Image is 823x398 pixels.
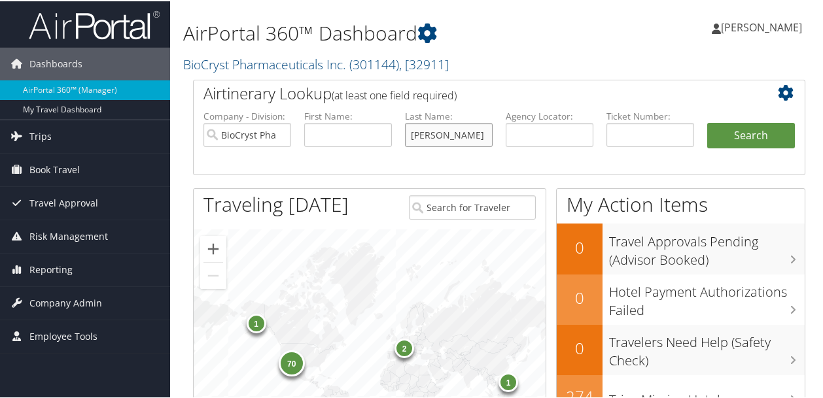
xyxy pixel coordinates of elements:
label: Agency Locator: [506,108,593,122]
span: Company Admin [29,286,102,318]
h1: Traveling [DATE] [203,190,349,217]
h2: 0 [557,336,603,358]
h2: Airtinerary Lookup [203,81,744,103]
div: 70 [279,348,305,374]
span: Travel Approval [29,186,98,218]
label: Ticket Number: [606,108,694,122]
h3: Hotel Payment Authorizations Failed [609,275,805,318]
div: 1 [247,312,266,332]
div: 1 [499,371,518,391]
h2: 0 [557,286,603,308]
span: (at least one field required) [332,87,457,101]
h3: Travel Approvals Pending (Advisor Booked) [609,225,805,268]
span: , [ 32911 ] [399,54,449,72]
button: Search [707,122,795,148]
button: Zoom in [200,235,226,261]
span: Dashboards [29,46,82,79]
label: First Name: [304,108,392,122]
img: airportal-logo.png [29,8,160,39]
div: 2 [394,337,414,357]
button: Zoom out [200,261,226,288]
h3: Travelers Need Help (Safety Check) [609,325,805,369]
a: 0Travelers Need Help (Safety Check) [557,323,805,374]
label: Company - Division: [203,108,291,122]
h1: AirPortal 360™ Dashboard [183,18,604,46]
a: 0Hotel Payment Authorizations Failed [557,273,805,323]
a: 0Travel Approvals Pending (Advisor Booked) [557,222,805,273]
a: [PERSON_NAME] [712,7,815,46]
span: Reporting [29,252,73,285]
label: Last Name: [405,108,493,122]
span: ( 301144 ) [349,54,399,72]
a: BioCryst Pharmaceuticals Inc. [183,54,449,72]
h1: My Action Items [557,190,805,217]
span: Employee Tools [29,319,97,352]
h2: 0 [557,235,603,257]
span: Risk Management [29,219,108,252]
span: [PERSON_NAME] [721,19,802,33]
input: Search for Traveler [409,194,536,218]
span: Trips [29,119,52,152]
span: Book Travel [29,152,80,185]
